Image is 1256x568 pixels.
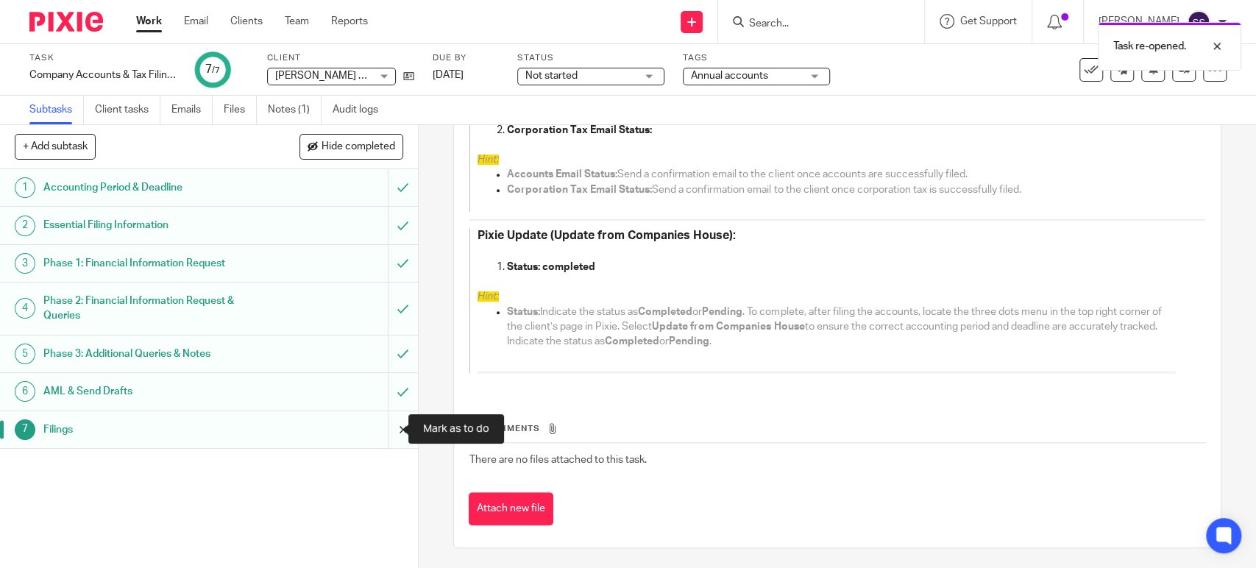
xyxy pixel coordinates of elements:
[659,336,669,347] span: or
[469,455,647,465] span: There are no files attached to this task.
[15,134,96,159] button: + Add subtask
[478,155,499,165] span: Hint:
[469,492,553,525] button: Attach new file
[669,336,709,347] span: Pending
[29,68,177,82] div: Company Accounts & Tax Filing (2024-25)
[652,322,804,332] span: Update from Companies House
[617,169,967,180] span: Send a confirmation email to the client once accounts are successfully filed.
[433,70,464,80] span: [DATE]
[702,307,742,317] span: Pending
[267,52,414,64] label: Client
[43,177,263,199] h1: Accounting Period & Deadline
[605,336,659,347] span: Completed
[1113,39,1186,54] p: Task re-opened.
[224,96,257,124] a: Files
[275,71,376,81] span: [PERSON_NAME] Ltd.
[43,214,263,236] h1: Essential Filing Information
[212,66,220,74] small: /7
[525,71,578,81] span: Not started
[333,96,389,124] a: Audit logs
[692,307,702,317] span: or
[709,336,712,347] span: .
[652,185,1021,195] span: Send a confirmation email to the client once corporation tax is successfully filed.
[691,71,768,81] span: Annual accounts
[15,344,35,364] div: 5
[43,252,263,274] h1: Phase 1: Financial Information Request
[43,380,263,402] h1: AML & Send Drafts
[507,307,540,317] span: Status:
[15,419,35,440] div: 7
[15,298,35,319] div: 4
[184,14,208,29] a: Email
[507,322,1159,347] span: to ensure the correct accounting period and deadline are accurately tracked. Indicate the status as
[15,253,35,274] div: 3
[136,14,162,29] a: Work
[29,12,103,32] img: Pixie
[29,52,177,64] label: Task
[285,14,309,29] a: Team
[433,52,499,64] label: Due by
[205,61,220,78] div: 7
[268,96,322,124] a: Notes (1)
[540,307,638,317] span: Indicate the status as
[29,96,84,124] a: Subtasks
[95,96,160,124] a: Client tasks
[507,307,1163,332] span: . To complete, after filing the accounts, locate the three dots menu in the top right corner of t...
[507,262,595,272] strong: Status: completed
[331,14,368,29] a: Reports
[230,14,263,29] a: Clients
[1187,10,1210,34] img: svg%3E
[29,68,177,82] div: Company Accounts &amp; Tax Filing (2024-25)
[43,343,263,365] h1: Phase 3: Additional Queries & Notes
[171,96,213,124] a: Emails
[638,307,692,317] span: Completed
[478,230,736,241] strong: Pixie Update (Update from Companies House):
[322,141,395,153] span: Hide completed
[15,177,35,198] div: 1
[43,419,263,441] h1: Filings
[299,134,403,159] button: Hide completed
[478,291,499,302] span: Hint:
[43,290,263,327] h1: Phase 2: Financial Information Request & Queries
[517,52,664,64] label: Status
[507,169,617,180] span: Accounts Email Status:
[15,381,35,402] div: 6
[15,216,35,236] div: 2
[507,185,652,195] span: Corporation Tax Email Status:
[469,425,540,433] span: Attachments
[507,125,652,135] strong: Corporation Tax Email Status:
